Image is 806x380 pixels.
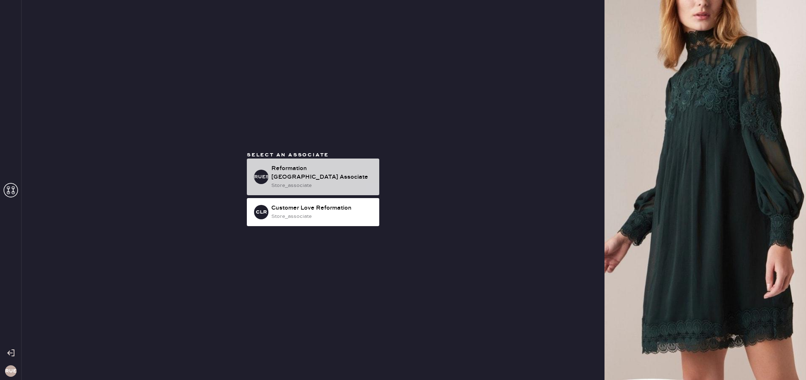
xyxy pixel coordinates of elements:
h3: RUES [5,368,17,374]
span: Select an associate [247,152,329,158]
div: Reformation [GEOGRAPHIC_DATA] Associate [271,164,373,182]
div: store_associate [271,212,373,220]
div: store_associate [271,182,373,189]
h3: CLR [256,210,267,215]
h3: RUESA [254,174,268,179]
iframe: Front Chat [772,348,803,379]
div: Customer Love Reformation [271,204,373,212]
